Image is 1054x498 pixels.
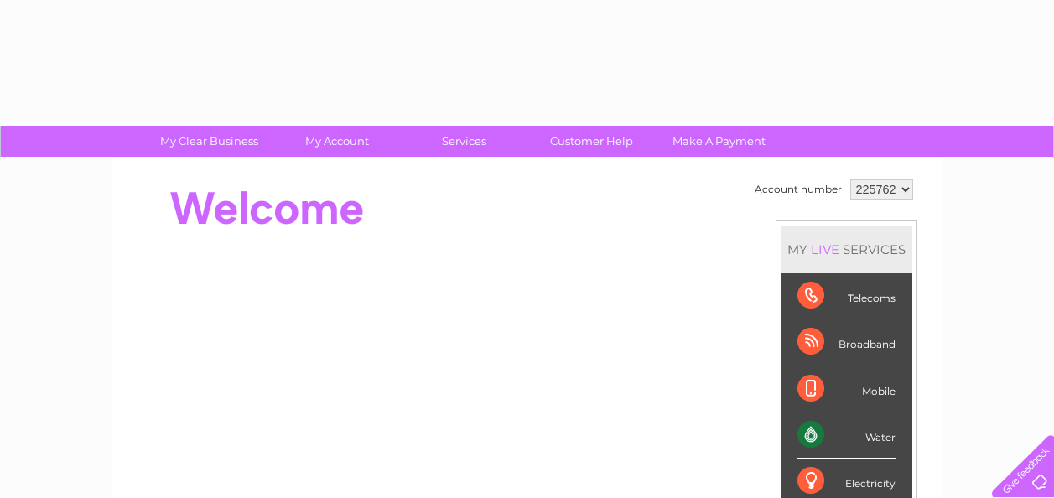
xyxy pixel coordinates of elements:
a: My Clear Business [140,126,278,157]
a: Customer Help [522,126,661,157]
div: Broadband [797,319,896,366]
div: LIVE [807,241,843,257]
td: Account number [750,175,846,204]
a: My Account [267,126,406,157]
div: Water [797,412,896,459]
a: Services [395,126,533,157]
div: MY SERVICES [781,226,912,273]
a: Make A Payment [650,126,788,157]
div: Telecoms [797,273,896,319]
div: Mobile [797,366,896,412]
